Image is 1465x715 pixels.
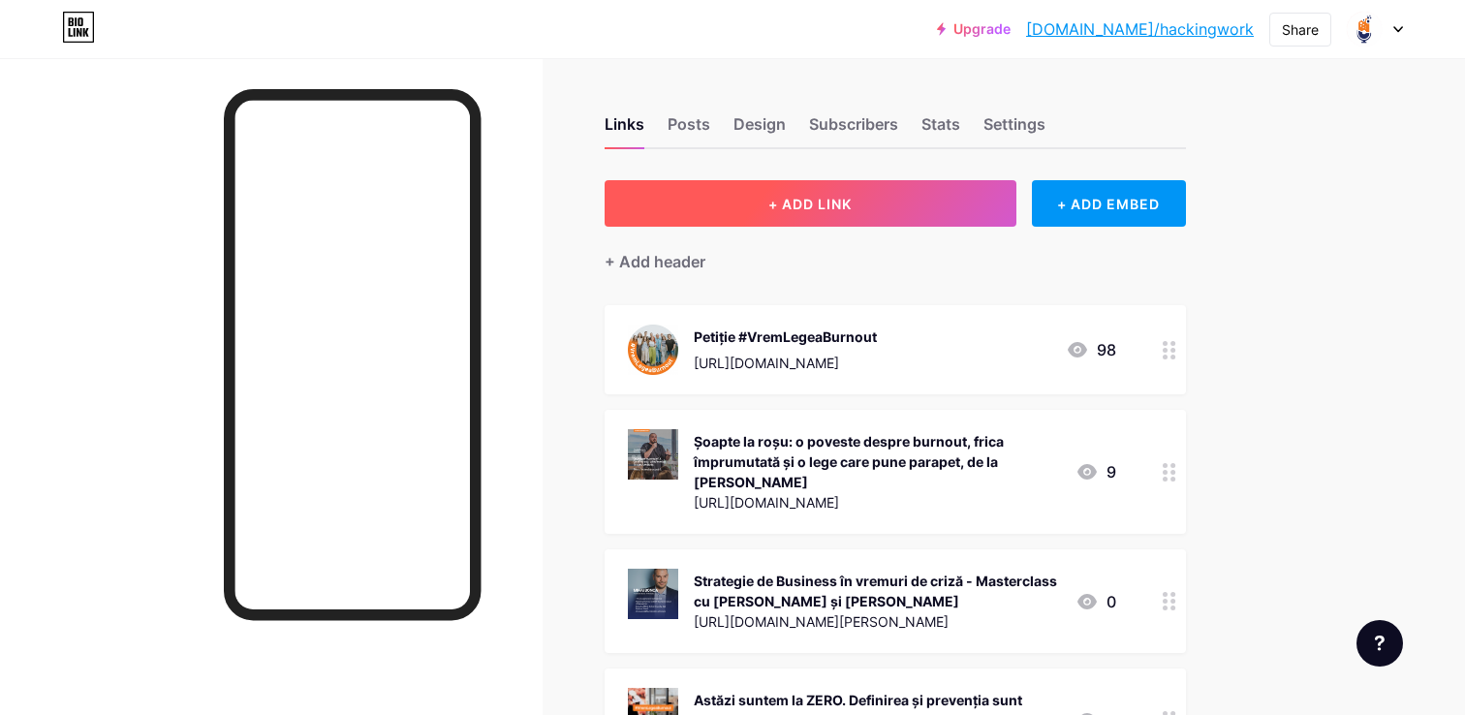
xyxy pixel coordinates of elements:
[809,112,898,147] div: Subscribers
[983,112,1045,147] div: Settings
[1075,460,1116,483] div: 9
[694,353,877,373] div: [URL][DOMAIN_NAME]
[628,429,678,480] img: Șoapte la roșu: o poveste despre burnout, frica împrumutată și o lege care pune parapet, de la Cl...
[694,431,1060,492] div: Șoapte la roșu: o poveste despre burnout, frica împrumutată și o lege care pune parapet, de la [P...
[628,569,678,619] img: Strategie de Business în vremuri de criză - Masterclass cu Mihai Bonca și Doru Șupeală
[628,325,678,375] img: Petiție #VremLegeaBurnout
[1282,19,1319,40] div: Share
[694,326,877,347] div: Petiție #VremLegeaBurnout
[694,611,1060,632] div: [URL][DOMAIN_NAME][PERSON_NAME]
[921,112,960,147] div: Stats
[1066,338,1116,361] div: 98
[668,112,710,147] div: Posts
[694,492,1060,513] div: [URL][DOMAIN_NAME]
[605,250,705,273] div: + Add header
[937,21,1011,37] a: Upgrade
[1026,17,1254,41] a: [DOMAIN_NAME]/hackingwork
[768,196,852,212] span: + ADD LINK
[1075,590,1116,613] div: 0
[605,180,1016,227] button: + ADD LINK
[694,571,1060,611] div: Strategie de Business în vremuri de criză - Masterclass cu [PERSON_NAME] și [PERSON_NAME]
[605,112,644,147] div: Links
[733,112,786,147] div: Design
[1346,11,1383,47] img: hackingwork
[1032,180,1186,227] div: + ADD EMBED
